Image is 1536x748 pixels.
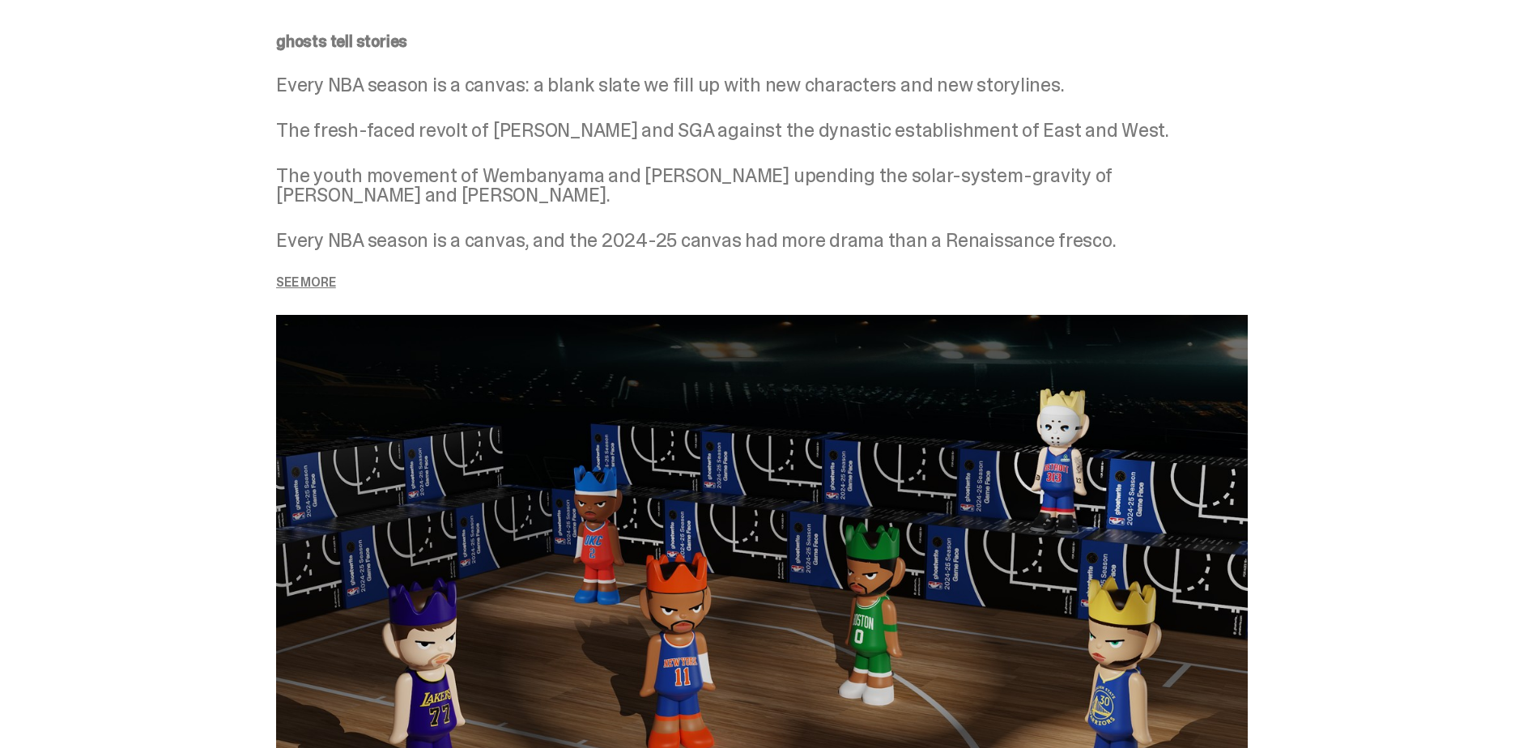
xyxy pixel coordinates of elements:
p: Every NBA season is a canvas: a blank slate we fill up with new characters and new storylines. [276,75,1248,95]
p: The fresh-faced revolt of [PERSON_NAME] and SGA against the dynastic establishment of East and West. [276,121,1248,140]
p: See more [276,276,1248,289]
p: ghosts tell stories [276,33,1248,49]
p: The youth movement of Wembanyama and [PERSON_NAME] upending the solar-system-gravity of [PERSON_N... [276,166,1248,205]
p: Every NBA season is a canvas, and the 2024-25 canvas had more drama than a Renaissance fresco. [276,231,1248,250]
